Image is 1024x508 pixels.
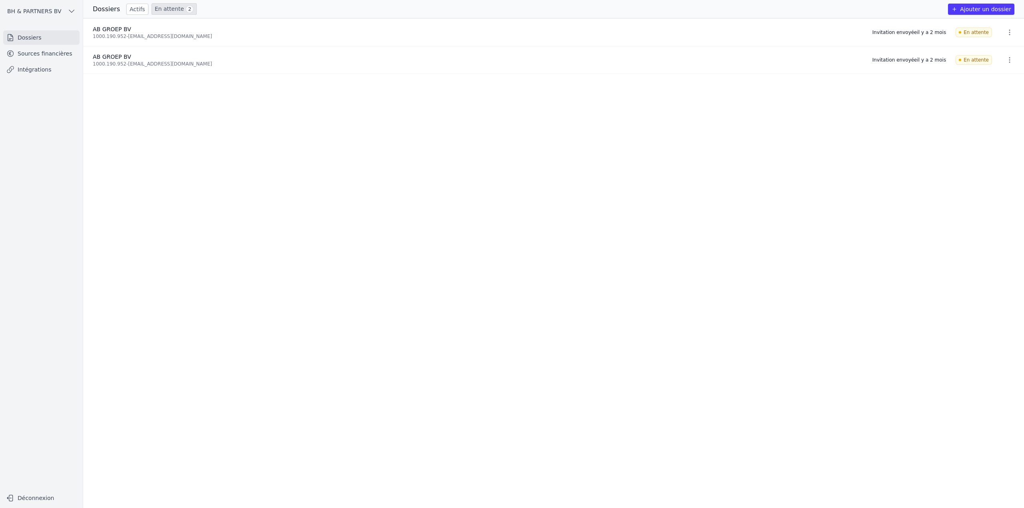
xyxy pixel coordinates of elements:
span: AB GROEP BV [93,54,131,60]
div: Invitation envoyée il y a 2 mois [872,57,946,63]
a: Intégrations [3,62,80,77]
a: En attente 2 [152,3,197,15]
span: BH & PARTNERS BV [7,7,61,15]
h3: Dossiers [93,4,120,14]
button: Ajouter un dossier [948,4,1014,15]
a: Dossiers [3,30,80,45]
div: Invitation envoyée il y a 2 mois [872,29,946,36]
span: AB GROEP BV [93,26,131,32]
a: Sources financières [3,46,80,61]
button: BH & PARTNERS BV [3,5,80,18]
span: 2 [186,5,194,13]
a: Actifs [126,4,148,15]
span: En attente [956,28,992,37]
button: Déconnexion [3,492,80,504]
span: En attente [956,55,992,65]
div: 1000.190.952 - [EMAIL_ADDRESS][DOMAIN_NAME] [93,33,863,40]
div: 1000.190.952 - [EMAIL_ADDRESS][DOMAIN_NAME] [93,61,863,67]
